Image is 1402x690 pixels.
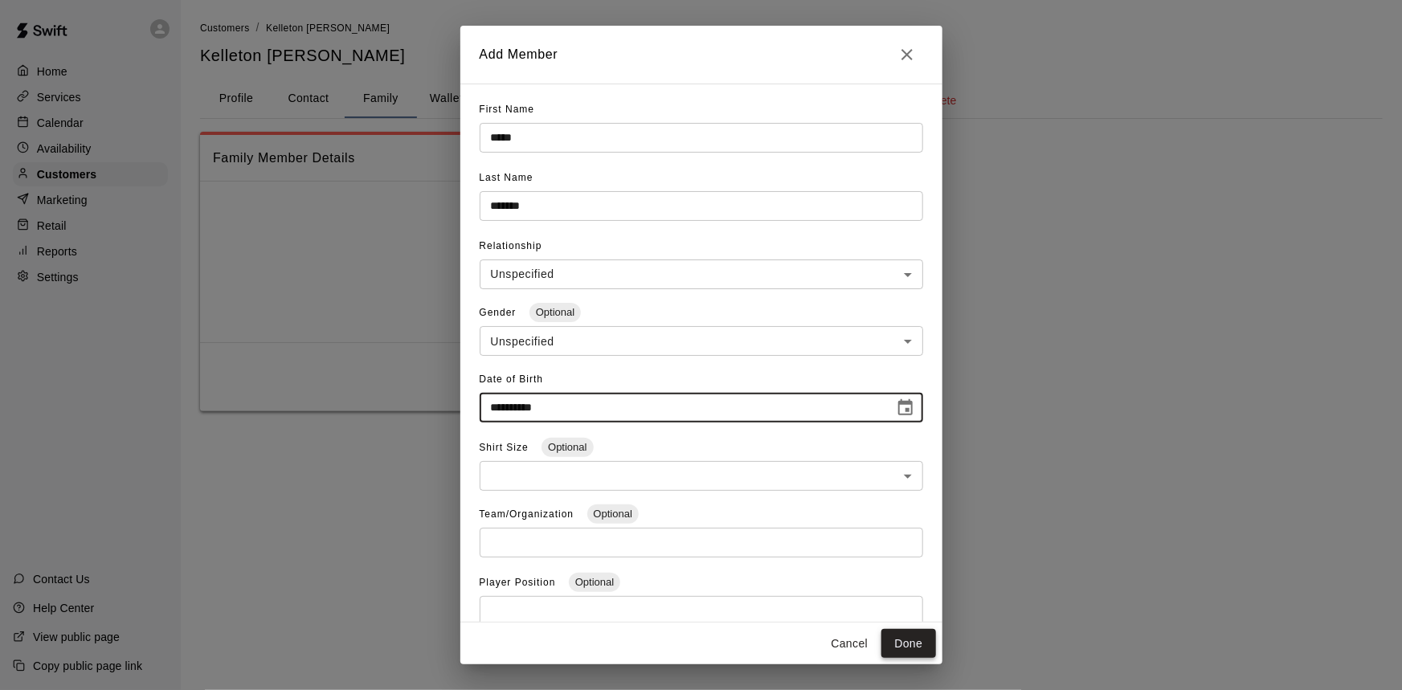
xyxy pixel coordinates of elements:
span: Date of Birth [480,374,544,385]
button: Close [891,39,923,71]
button: Cancel [824,629,875,659]
h2: Add Member [460,26,942,84]
span: First Name [480,104,535,115]
span: Team/Organization [480,508,578,520]
button: Choose date, selected date is Mar 4, 2016 [889,392,922,424]
span: Optional [587,508,639,520]
div: Unspecified [480,326,923,356]
span: Shirt Size [480,442,533,453]
span: Player Position [480,577,559,588]
span: Relationship [480,240,542,251]
span: Optional [529,306,581,318]
button: Done [881,629,935,659]
div: Unspecified [480,259,923,289]
span: Last Name [480,172,533,183]
span: Gender [480,307,520,318]
span: Optional [569,576,620,588]
span: Optional [542,441,593,453]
